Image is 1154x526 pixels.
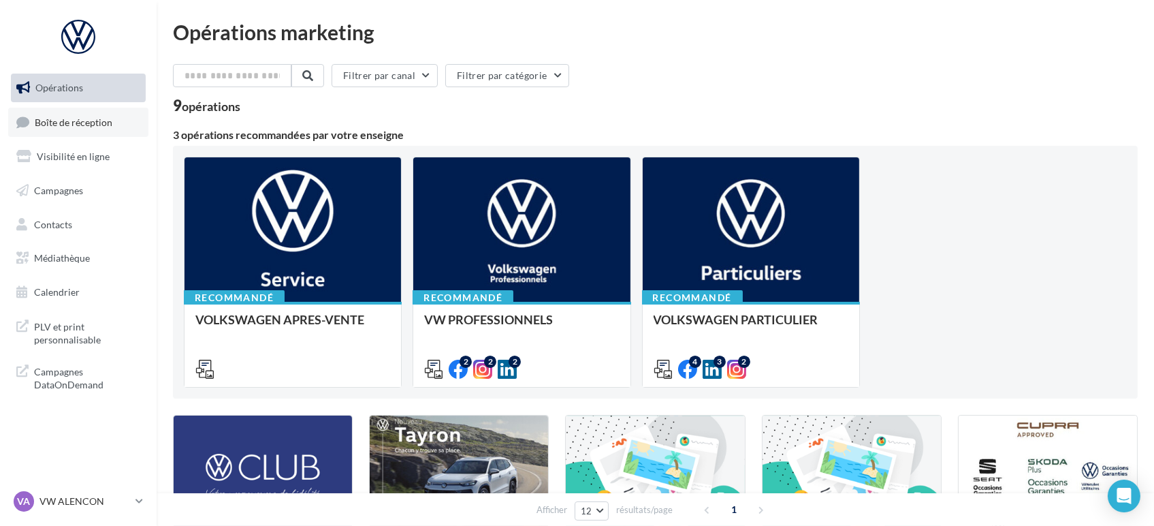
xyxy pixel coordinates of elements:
span: Calendrier [34,286,80,298]
div: 4 [689,356,701,368]
span: VOLKSWAGEN PARTICULIER [654,312,818,327]
p: VW ALENCON [39,495,130,508]
span: VA [18,495,31,508]
div: 3 opérations recommandées par votre enseigne [173,129,1138,140]
a: Médiathèque [8,244,148,273]
span: Contacts [34,218,72,230]
a: VA VW ALENCON [11,489,146,514]
a: Boîte de réception [8,108,148,137]
span: Opérations [35,82,83,93]
div: Opérations marketing [173,22,1138,42]
a: Opérations [8,74,148,102]
div: 2 [484,356,496,368]
button: Filtrer par catégorie [445,64,569,87]
div: 2 [460,356,472,368]
div: Recommandé [184,290,285,305]
div: Recommandé [642,290,743,305]
span: 1 [723,499,745,521]
a: Visibilité en ligne [8,142,148,171]
span: Afficher [536,504,567,516]
a: Contacts [8,211,148,239]
span: Campagnes [34,185,83,196]
span: Médiathèque [34,252,90,264]
button: Filtrer par canal [332,64,438,87]
span: Boîte de réception [35,116,112,127]
a: PLV et print personnalisable [8,312,148,352]
span: résultats/page [616,504,673,516]
div: 2 [509,356,521,368]
div: 9 [173,98,240,113]
div: 2 [738,356,750,368]
span: VW PROFESSIONNELS [424,312,553,327]
div: 3 [714,356,726,368]
div: opérations [182,100,240,112]
button: 12 [575,501,609,521]
span: Visibilité en ligne [37,151,110,162]
a: Campagnes [8,176,148,205]
span: 12 [581,506,592,516]
span: PLV et print personnalisable [34,318,140,347]
a: Calendrier [8,278,148,307]
span: Campagnes DataOnDemand [34,362,140,392]
div: Recommandé [413,290,513,305]
a: Campagnes DataOnDemand [8,357,148,397]
span: VOLKSWAGEN APRES-VENTE [195,312,364,327]
div: Open Intercom Messenger [1108,480,1140,512]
